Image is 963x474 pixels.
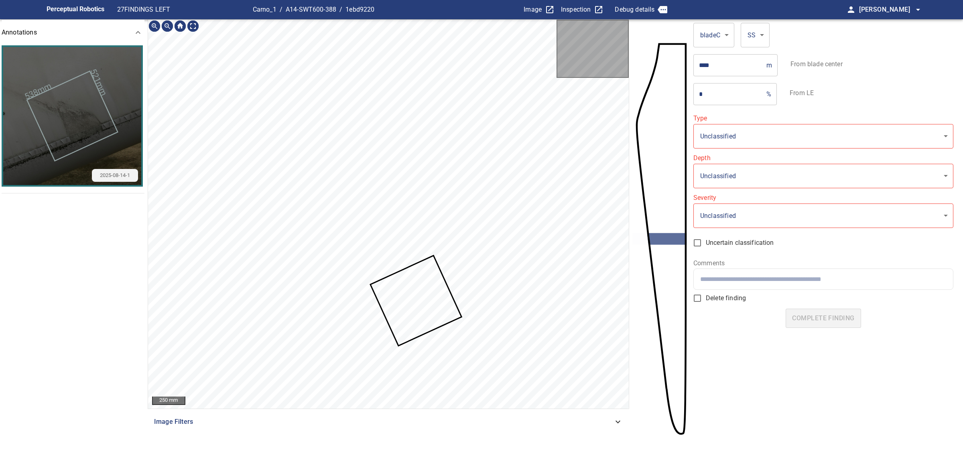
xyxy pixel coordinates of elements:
p: Annotations [2,28,37,37]
span: / [339,5,342,14]
a: A14-SWT600-388 [286,6,336,13]
p: Carno_1 [253,5,276,14]
p: % [766,90,771,98]
span: Delete finding [706,293,746,303]
div: bladeC [693,22,734,47]
span: Image Filters [154,417,613,427]
label: Select this if you're unsure about the classification and it may need further review, reinspectio... [689,234,947,251]
span: [PERSON_NAME] [859,4,923,15]
p: m [766,61,772,69]
div: Unclassified [693,163,953,188]
img: Toggle full page [187,20,199,33]
img: Zoom in [148,20,161,33]
div: Unclassified [699,171,941,181]
div: SS [741,22,770,47]
img: Go home [174,20,187,33]
div: Unclassified [693,124,953,149]
div: Please select a valid value [693,155,953,188]
label: From LE [790,90,814,96]
div: Image Filters [148,412,629,431]
span: arrow_drop_down [913,5,923,14]
label: Depth [693,155,953,161]
label: From blade center [790,61,843,67]
p: Inspection [561,5,591,14]
span: / [280,5,282,14]
p: Image [524,5,542,14]
div: Annotations [2,20,146,45]
span: Uncertain classification [706,238,774,248]
div: SS [746,30,757,40]
div: Unclassified [693,203,953,228]
a: 1ebd9220 [345,6,374,13]
div: bladeC [699,30,721,40]
button: 2025-08-14-1 [3,47,141,185]
div: Unclassified [699,211,941,221]
img: Cropped image of finding key Carno_1/A14-SWT600-388/1ebd9220-7ea1-11f0-84fa-7f6b52d3c47b. Inspect... [3,47,141,185]
span: person [846,5,856,14]
span: 2025-08-14-1 [95,172,135,179]
div: Please select a valid value [693,195,953,228]
figcaption: Perceptual Robotics [47,3,104,16]
img: Zoom out [161,20,174,33]
p: Debug details [615,5,654,14]
label: Type [693,115,953,122]
div: Unclassified [699,131,941,141]
p: 27 FINDINGS LEFT [117,5,253,14]
a: Image [524,5,555,14]
button: [PERSON_NAME] [856,2,923,18]
div: Please select a valid value [693,115,953,149]
label: Comments [693,260,953,266]
a: Inspection [561,5,604,14]
label: Severity [693,195,953,201]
